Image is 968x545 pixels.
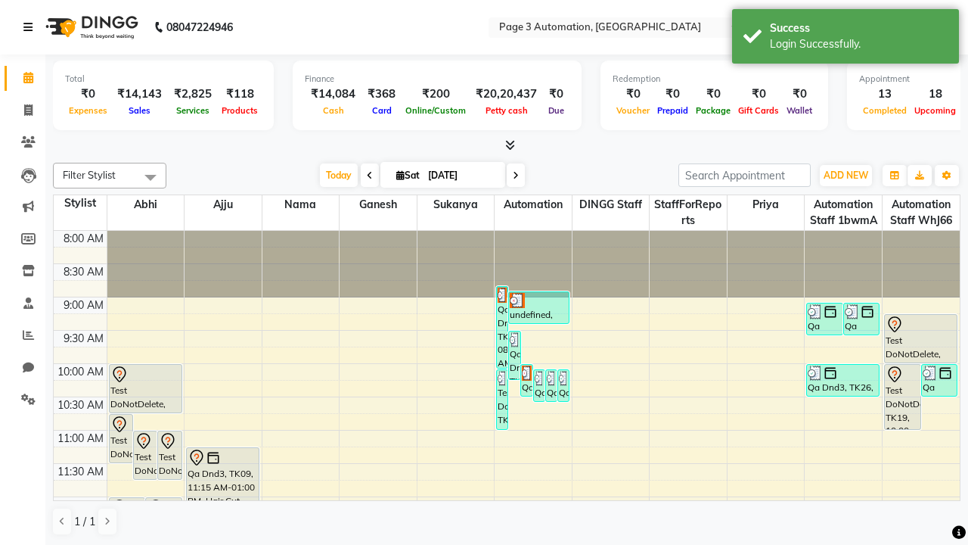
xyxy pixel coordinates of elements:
img: logo [39,6,142,48]
div: Test DoNotDelete, TK19, 10:00 AM-11:00 AM, Hair Cut-Women [885,365,920,429]
span: Gift Cards [734,105,783,116]
span: 1 / 1 [74,514,95,530]
div: Qa Dnd3, TK27, 10:00 AM-10:30 AM, Hair cut Below 12 years (Boy) [521,365,532,396]
div: Finance [305,73,569,86]
span: Card [368,105,396,116]
div: ₹0 [734,86,783,103]
div: Qa Dnd3, TK24, 09:30 AM-10:15 AM, Hair Cut-Men [509,332,520,379]
input: 2025-10-04 [423,164,499,187]
div: 13 [859,86,911,103]
span: Automation Staff 1bwmA [805,195,882,230]
span: Priya [728,195,805,214]
div: Qa Dnd3, TK25, 10:00 AM-10:30 AM, Hair cut Below 12 years (Boy) [922,365,957,396]
div: 9:00 AM [60,297,107,313]
span: Wallet [783,105,816,116]
div: Qa Dnd3, TK30, 10:05 AM-10:35 AM, Hair cut Below 12 years (Boy) [558,370,569,401]
span: Due [544,105,568,116]
div: 11:30 AM [54,464,107,480]
div: ₹14,084 [305,86,361,103]
span: ADD NEW [824,170,868,181]
div: Login Successfully. [770,36,948,52]
span: Ganesh [340,195,417,214]
div: ₹14,143 [111,86,168,103]
span: Sales [125,105,154,116]
span: DINGG Staff [572,195,650,214]
div: 10:30 AM [54,397,107,413]
button: ADD NEW [820,165,872,186]
div: 12:00 PM [55,497,107,513]
span: Ajju [185,195,262,214]
div: Qa Dnd3, TK26, 10:00 AM-10:30 AM, Hair cut Below 12 years (Boy) [807,365,879,396]
div: 11:00 AM [54,431,107,447]
div: ₹2,825 [168,86,218,103]
div: 8:00 AM [60,231,107,247]
div: ₹0 [543,86,569,103]
span: Today [320,163,358,187]
span: Products [218,105,262,116]
div: Total [65,73,262,86]
div: Qa Dnd3, TK21, 08:50 AM-10:05 AM, Hair Cut By Expert-Men,Hair Cut-Men [497,287,507,368]
div: ₹368 [361,86,402,103]
span: Upcoming [911,105,960,116]
span: StaffForReports [650,195,727,230]
span: Automation Staff WhJ66 [883,195,960,230]
div: undefined, TK20, 08:55 AM-09:25 AM, Hair cut Below 12 years (Boy) [509,292,569,323]
div: 18 [911,86,960,103]
span: Cash [319,105,348,116]
span: Sat [392,170,423,181]
div: ₹118 [218,86,262,103]
div: Test DoNotDelete, TK19, 09:15 AM-10:00 AM, Hair Cut-Men [885,315,957,363]
span: Automation [495,195,572,214]
div: Test DoNotDelete, TK32, 10:05 AM-11:00 AM, Special Hair Wash- Men [497,370,507,429]
div: ₹0 [65,86,111,103]
div: Test DoNotDelete, TK13, 10:45 AM-11:30 AM, Hair Cut-Men [110,415,132,462]
span: Petty cash [482,105,532,116]
input: Search Appointment [678,163,811,187]
span: Package [692,105,734,116]
span: Abhi [107,195,185,214]
div: Test DoNotDelete, TK12, 11:00 AM-11:45 AM, Hair Cut-Men [134,431,157,479]
div: ₹20,20,437 [470,86,543,103]
div: Qa Dnd3, TK28, 10:05 AM-10:35 AM, Hair cut Below 12 years (Boy) [534,370,544,401]
div: ₹200 [402,86,470,103]
span: Prepaid [653,105,692,116]
div: Qa Dnd3, TK29, 10:05 AM-10:35 AM, Hair cut Below 12 years (Boy) [546,370,557,401]
div: ₹0 [692,86,734,103]
div: 9:30 AM [60,331,107,347]
span: Expenses [65,105,111,116]
b: 08047224946 [166,6,233,48]
div: Qa Dnd3, TK22, 09:05 AM-09:35 AM, Hair cut Below 12 years (Boy) [807,304,842,335]
div: Redemption [613,73,816,86]
span: Services [172,105,213,116]
div: 8:30 AM [60,264,107,280]
span: Online/Custom [402,105,470,116]
div: Test DoNotDelete, TK17, 11:00 AM-11:45 AM, Hair Cut-Men [158,431,181,479]
div: ₹0 [783,86,816,103]
div: Stylist [54,195,107,211]
span: Filter Stylist [63,169,116,181]
div: ₹0 [613,86,653,103]
span: Sukanya [417,195,495,214]
div: Success [770,20,948,36]
div: Test DoNotDelete, TK11, 10:00 AM-10:45 AM, Hair Cut-Men [110,365,181,413]
span: Voucher [613,105,653,116]
div: Qa Dnd3, TK23, 09:05 AM-09:35 AM, Hair Cut By Expert-Men [844,304,880,335]
div: 10:00 AM [54,364,107,380]
span: Completed [859,105,911,116]
span: Nama [262,195,340,214]
div: ₹0 [653,86,692,103]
